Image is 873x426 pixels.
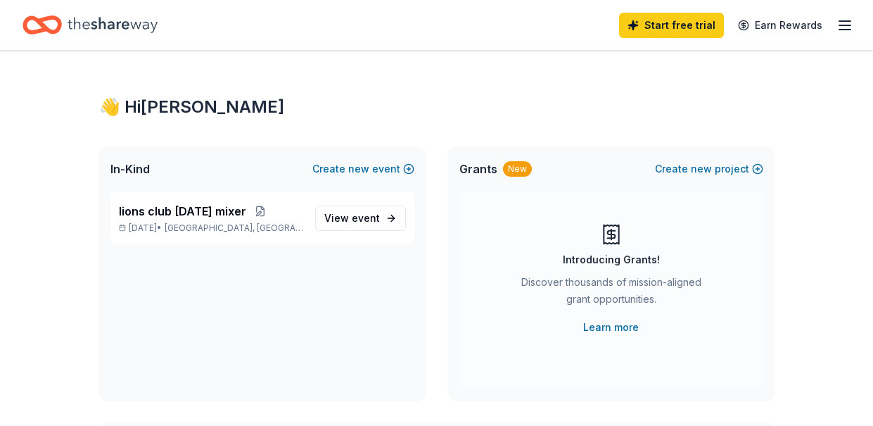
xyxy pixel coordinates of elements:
[583,319,639,336] a: Learn more
[110,161,150,177] span: In-Kind
[655,161,763,177] button: Createnewproject
[563,251,660,268] div: Introducing Grants!
[619,13,724,38] a: Start free trial
[691,161,712,177] span: new
[119,223,304,234] p: [DATE] •
[348,161,369,177] span: new
[324,210,380,227] span: View
[312,161,414,177] button: Createnewevent
[315,206,406,231] a: View event
[99,96,775,118] div: 👋 Hi [PERSON_NAME]
[459,161,497,177] span: Grants
[729,13,831,38] a: Earn Rewards
[23,8,158,42] a: Home
[503,161,532,177] div: New
[165,223,303,234] span: [GEOGRAPHIC_DATA], [GEOGRAPHIC_DATA]
[119,203,246,220] span: lions club [DATE] mixer
[352,212,380,224] span: event
[516,274,707,313] div: Discover thousands of mission-aligned grant opportunities.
